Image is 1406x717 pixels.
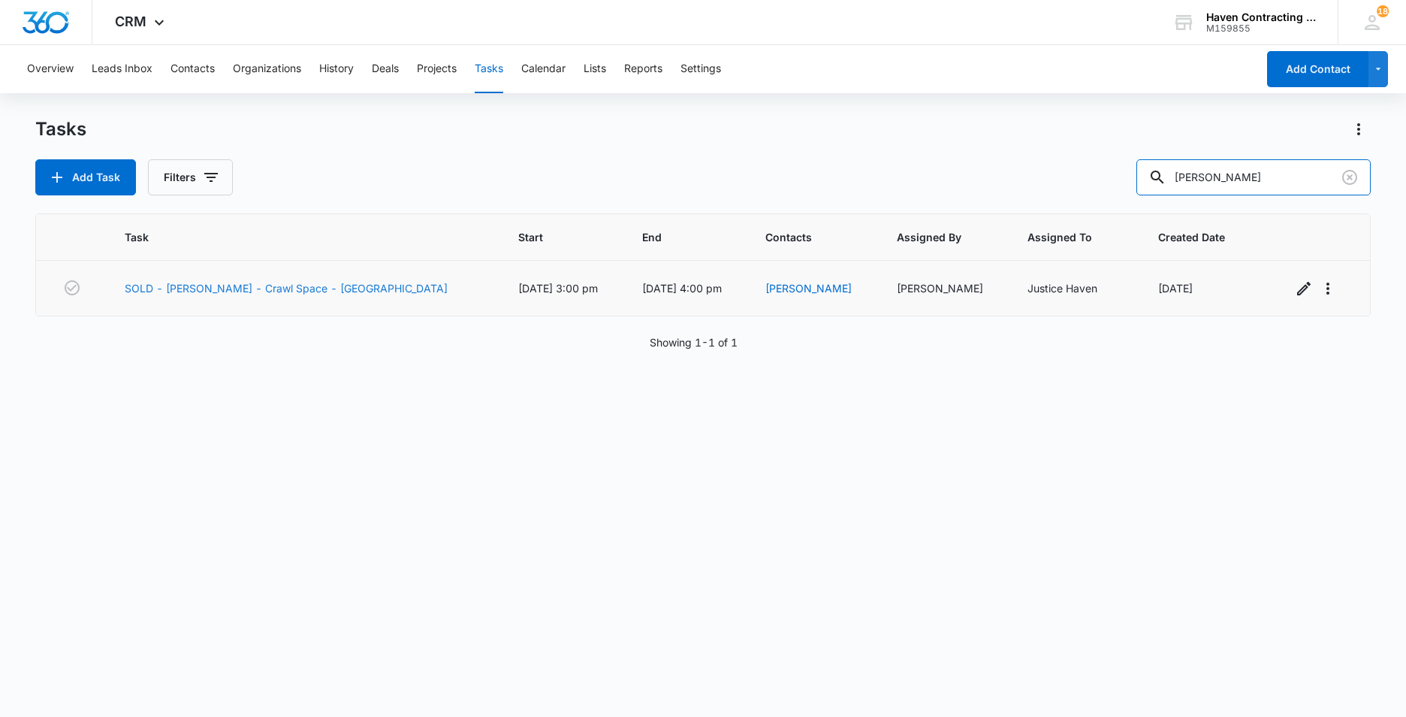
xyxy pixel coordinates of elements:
div: Justice Haven [1027,280,1122,296]
button: Lists [584,45,606,93]
button: Clear [1338,165,1362,189]
span: Start [518,229,584,245]
span: [DATE] [1158,282,1193,295]
button: Deals [372,45,399,93]
div: notifications count [1377,5,1389,17]
a: [PERSON_NAME] [765,282,852,295]
button: Overview [27,45,74,93]
div: account name [1206,11,1316,23]
button: Reports [624,45,662,93]
div: account id [1206,23,1316,34]
button: Filters [148,159,233,195]
button: Calendar [521,45,566,93]
div: [PERSON_NAME] [897,280,991,296]
h1: Tasks [35,118,86,141]
span: Task [125,229,460,245]
span: Assigned By [897,229,970,245]
span: Assigned To [1027,229,1100,245]
button: Actions [1347,117,1371,141]
button: Add Task [35,159,136,195]
button: History [319,45,354,93]
a: SOLD - [PERSON_NAME] - Crawl Space - [GEOGRAPHIC_DATA] [125,280,448,296]
button: Leads Inbox [92,45,152,93]
span: CRM [115,14,146,29]
button: Organizations [233,45,301,93]
input: Search Tasks [1136,159,1371,195]
button: Contacts [170,45,215,93]
span: Created Date [1158,229,1234,245]
button: Projects [417,45,457,93]
p: Showing 1-1 of 1 [650,334,738,350]
button: Tasks [475,45,503,93]
button: Add Contact [1267,51,1368,87]
span: [DATE] 3:00 pm [518,282,598,295]
span: [DATE] 4:00 pm [642,282,722,295]
button: Settings [680,45,721,93]
span: Contacts [765,229,838,245]
span: End [642,229,708,245]
span: 18 [1377,5,1389,17]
